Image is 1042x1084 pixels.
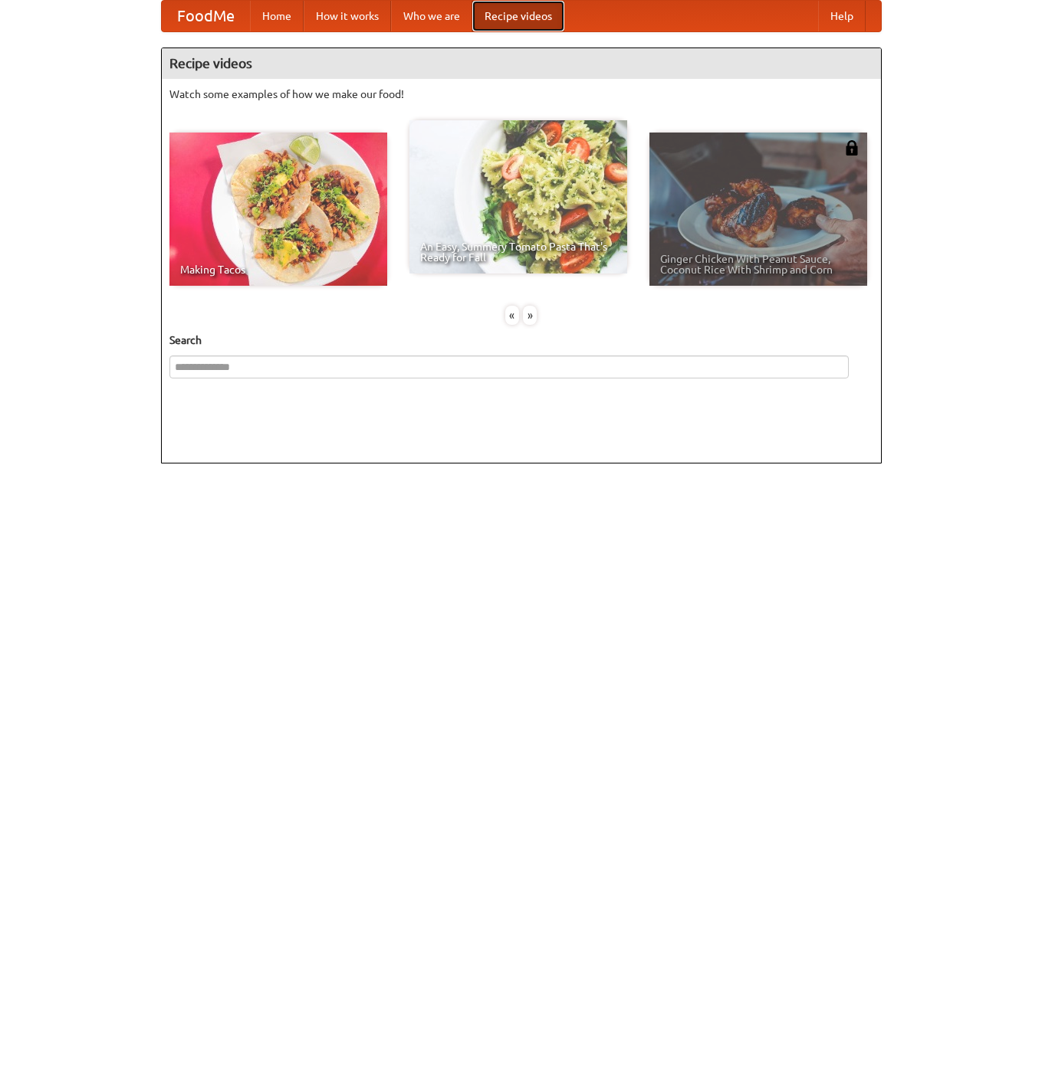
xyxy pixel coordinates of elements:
span: An Easy, Summery Tomato Pasta That's Ready for Fall [420,241,616,263]
div: » [523,306,537,325]
a: Recipe videos [472,1,564,31]
a: Help [818,1,866,31]
h4: Recipe videos [162,48,881,79]
a: An Easy, Summery Tomato Pasta That's Ready for Fall [409,120,627,273]
p: Watch some examples of how we make our food! [169,87,873,102]
a: How it works [304,1,391,31]
h5: Search [169,332,873,348]
a: Who we are [391,1,472,31]
span: Making Tacos [180,264,376,275]
div: « [505,306,519,325]
a: FoodMe [162,1,250,31]
img: 483408.png [844,140,860,156]
a: Home [250,1,304,31]
a: Making Tacos [169,133,387,286]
